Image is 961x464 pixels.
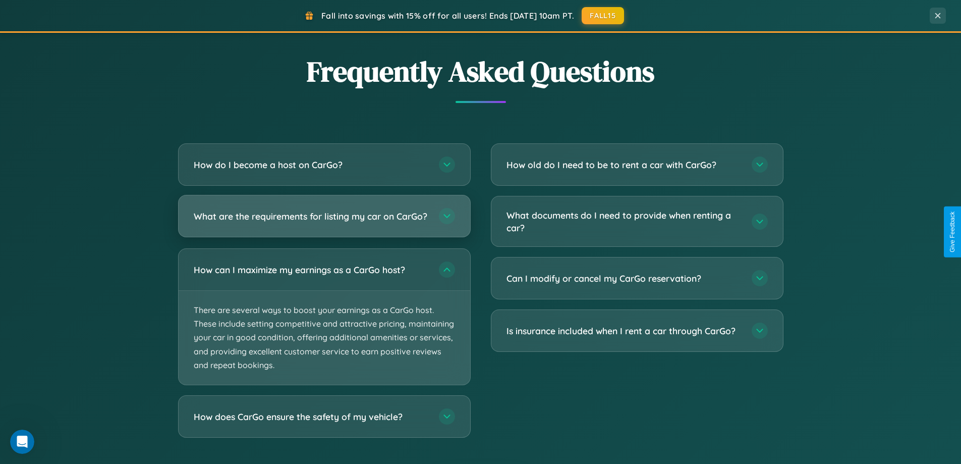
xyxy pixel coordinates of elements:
h3: How old do I need to be to rent a car with CarGo? [506,159,742,171]
h3: How does CarGo ensure the safety of my vehicle? [194,410,429,423]
h3: What are the requirements for listing my car on CarGo? [194,210,429,223]
div: Give Feedback [949,212,956,252]
iframe: Intercom live chat [10,430,34,454]
span: Fall into savings with 15% off for all users! Ends [DATE] 10am PT. [321,11,574,21]
h2: Frequently Asked Questions [178,52,783,91]
h3: How do I become a host on CarGo? [194,159,429,171]
button: FALL15 [582,7,624,24]
h3: How can I maximize my earnings as a CarGo host? [194,264,429,276]
p: There are several ways to boost your earnings as a CarGo host. These include setting competitive ... [179,291,470,385]
h3: Is insurance included when I rent a car through CarGo? [506,325,742,337]
h3: What documents do I need to provide when renting a car? [506,209,742,234]
h3: Can I modify or cancel my CarGo reservation? [506,272,742,285]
